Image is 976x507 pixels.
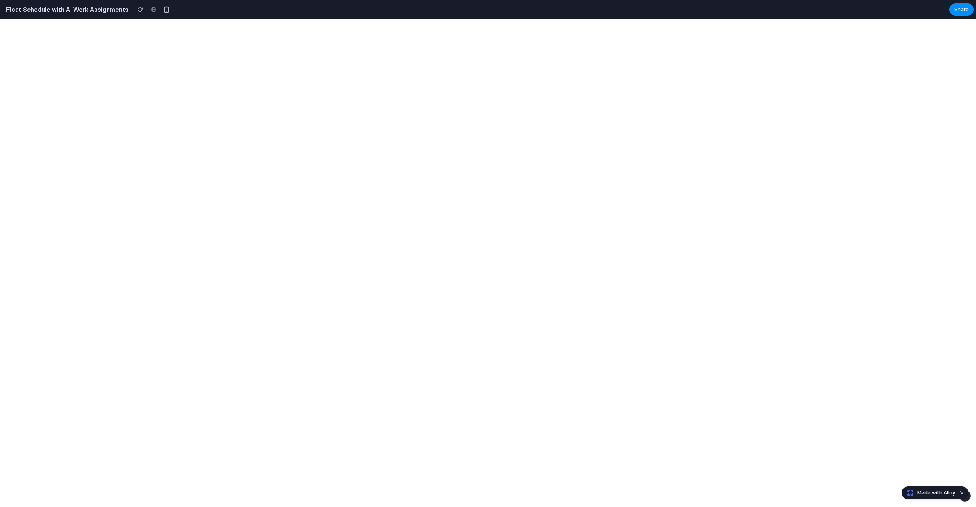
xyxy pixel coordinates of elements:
button: Share [949,3,974,16]
h2: Float Schedule with AI Work Assignments [3,5,128,14]
span: Made with Alloy [917,489,955,497]
a: Made with Alloy [902,489,956,497]
button: Dismiss watermark [957,488,966,497]
span: Share [954,6,969,13]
